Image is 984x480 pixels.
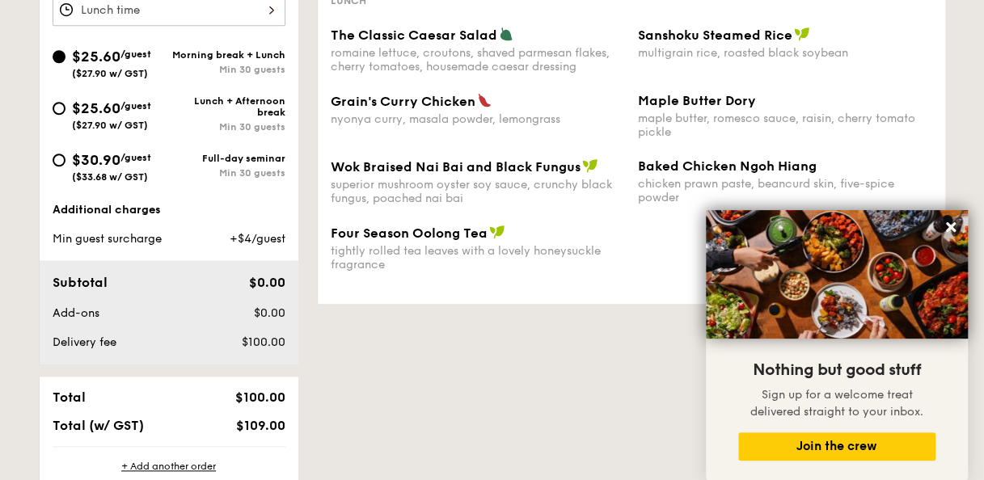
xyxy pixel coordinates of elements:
[331,225,488,241] span: Four Season Oolong Tea
[53,306,99,320] span: Add-ons
[253,306,285,320] span: $0.00
[638,46,932,60] div: multigrain rice, roasted black soybean
[53,50,65,63] input: $25.60/guest($27.90 w/ GST)Morning break + LunchMin 30 guests
[241,335,285,349] span: $100.00
[638,177,932,204] div: chicken prawn paste, beancurd skin, five-spice powder
[331,94,475,109] span: Grain's Curry Chicken
[582,158,598,173] img: icon-vegan.f8ff3823.svg
[169,64,285,75] div: Min 30 guests
[169,95,285,118] div: Lunch + Afternoon break
[53,232,162,246] span: Min guest surcharge
[120,100,151,112] span: /guest
[738,432,935,461] button: Join the crew
[638,93,756,108] span: Maple Butter Dory
[229,232,285,246] span: +$4/guest
[235,418,285,433] span: $109.00
[499,27,513,41] img: icon-vegetarian.fe4039eb.svg
[638,27,792,43] span: Sanshoku Steamed Rice
[53,102,65,115] input: $25.60/guest($27.90 w/ GST)Lunch + Afternoon breakMin 30 guests
[794,27,810,41] img: icon-vegan.f8ff3823.svg
[489,225,505,239] img: icon-vegan.f8ff3823.svg
[72,151,120,169] span: $30.90
[750,388,923,419] span: Sign up for a welcome treat delivered straight to your inbox.
[72,120,148,131] span: ($27.90 w/ GST)
[72,99,120,117] span: $25.60
[248,275,285,290] span: $0.00
[331,244,625,272] div: tightly rolled tea leaves with a lovely honeysuckle fragrance
[706,210,968,339] img: DSC07876-Edit02-Large.jpeg
[331,159,581,175] span: Wok Braised Nai Bai and Black Fungus
[120,48,151,60] span: /guest
[72,171,148,183] span: ($33.68 w/ GST)
[638,158,817,174] span: Baked Chicken Ngoh Hiang
[753,360,921,380] span: Nothing but good stuff
[331,178,625,205] div: superior mushroom oyster soy sauce, crunchy black fungus, poached nai bai
[53,275,108,290] span: Subtotal
[169,153,285,164] div: Full-day seminar
[331,112,625,126] div: nyonya curry, masala powder, lemongrass
[72,68,148,79] span: ($27.90 w/ GST)
[938,214,964,240] button: Close
[234,389,285,405] span: $100.00
[53,418,144,433] span: Total (w/ GST)
[53,460,285,473] div: + Add another order
[169,167,285,179] div: Min 30 guests
[477,93,492,107] img: icon-spicy.37a8142b.svg
[331,27,497,43] span: The Classic Caesar Salad
[53,389,86,405] span: Total
[169,121,285,133] div: Min 30 guests
[53,154,65,166] input: $30.90/guest($33.68 w/ GST)Full-day seminarMin 30 guests
[331,46,625,74] div: romaine lettuce, croutons, shaved parmesan flakes, cherry tomatoes, housemade caesar dressing
[120,152,151,163] span: /guest
[169,49,285,61] div: Morning break + Lunch
[638,112,932,139] div: maple butter, romesco sauce, raisin, cherry tomato pickle
[72,48,120,65] span: $25.60
[53,202,285,218] div: Additional charges
[53,335,116,349] span: Delivery fee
